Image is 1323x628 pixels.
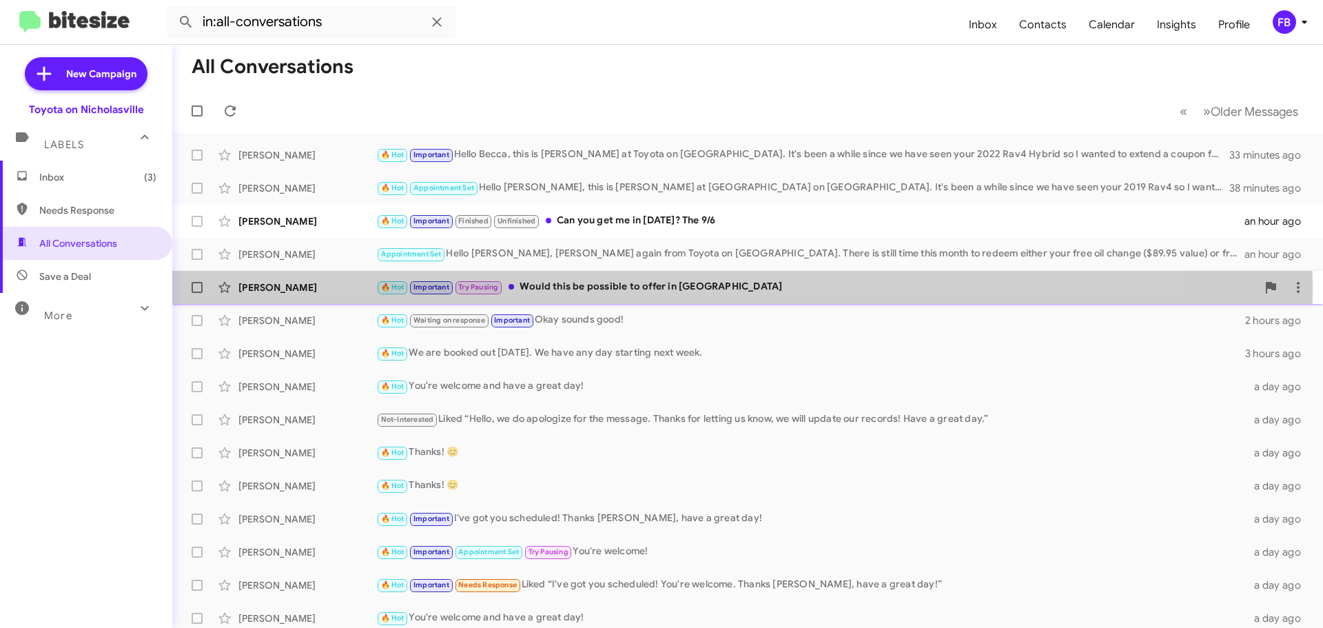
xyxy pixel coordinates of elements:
a: New Campaign [25,57,147,90]
span: Important [413,283,449,292]
div: Toyota on Nicholasville [29,103,144,117]
div: a day ago [1246,479,1312,493]
button: Next [1195,97,1306,125]
span: 🔥 Hot [381,216,404,225]
div: You're welcome and have a great day! [376,378,1246,394]
a: Calendar [1078,5,1146,45]
span: New Campaign [66,67,136,81]
span: 🔥 Hot [381,580,404,589]
span: Labels [44,139,84,151]
span: Insights [1146,5,1207,45]
div: [PERSON_NAME] [238,281,376,294]
span: Unfinished [498,216,535,225]
a: Contacts [1008,5,1078,45]
span: (3) [144,170,156,184]
span: 🔥 Hot [381,547,404,556]
div: a day ago [1246,611,1312,625]
span: Important [494,316,530,325]
div: [PERSON_NAME] [238,545,376,559]
span: Try Pausing [458,283,498,292]
div: Can you get me in [DATE]? The 9/6 [376,213,1244,229]
span: 🔥 Hot [381,316,404,325]
div: [PERSON_NAME] [238,380,376,394]
span: 🔥 Hot [381,349,404,358]
span: 🔥 Hot [381,283,404,292]
span: Important [413,514,449,523]
button: Previous [1171,97,1196,125]
div: a day ago [1246,446,1312,460]
div: You're welcome and have a great day! [376,610,1246,626]
a: Inbox [958,5,1008,45]
span: More [44,310,72,322]
div: Liked “Hello, we do apologize for the message. Thanks for letting us know, we will update our rec... [376,412,1246,427]
span: Appointment Set [381,250,442,259]
span: Finished [458,216,489,225]
div: [PERSON_NAME] [238,413,376,427]
span: Needs Response [458,580,517,589]
span: All Conversations [39,236,117,250]
nav: Page navigation example [1172,97,1306,125]
span: Waiting on response [413,316,485,325]
div: [PERSON_NAME] [238,148,376,162]
div: You're welcome! [376,544,1246,560]
span: Inbox [39,170,156,184]
span: Important [413,580,449,589]
h1: All Conversations [192,56,353,78]
div: Would this be possible to offer in [GEOGRAPHIC_DATA] [376,279,1257,295]
div: Hello Becca, this is [PERSON_NAME] at Toyota on [GEOGRAPHIC_DATA]. It's been a while since we hav... [376,147,1229,163]
div: [PERSON_NAME] [238,181,376,195]
div: Liked “I've got you scheduled! You're welcome. Thanks [PERSON_NAME], have a great day!” [376,577,1246,593]
div: [PERSON_NAME] [238,611,376,625]
div: [PERSON_NAME] [238,479,376,493]
span: Important [413,150,449,159]
span: Appointment Set [413,183,474,192]
div: 38 minutes ago [1229,181,1312,195]
span: Try Pausing [529,547,568,556]
div: [PERSON_NAME] [238,247,376,261]
div: 2 hours ago [1245,314,1312,327]
div: a day ago [1246,413,1312,427]
span: Save a Deal [39,270,91,283]
input: Search [167,6,456,39]
div: a day ago [1246,578,1312,592]
button: FB [1261,10,1308,34]
div: [PERSON_NAME] [238,214,376,228]
div: [PERSON_NAME] [238,446,376,460]
span: Needs Response [39,203,156,217]
div: [PERSON_NAME] [238,578,376,592]
span: Older Messages [1211,104,1298,119]
span: 🔥 Hot [381,183,404,192]
div: FB [1273,10,1296,34]
div: I've got you scheduled! Thanks [PERSON_NAME], have a great day! [376,511,1246,527]
span: Appointment Set [458,547,519,556]
span: 🔥 Hot [381,150,404,159]
div: Hello [PERSON_NAME], this is [PERSON_NAME] at [GEOGRAPHIC_DATA] on [GEOGRAPHIC_DATA]. It's been a... [376,180,1229,196]
div: Okay sounds good! [376,312,1245,328]
span: Important [413,547,449,556]
span: « [1180,103,1187,120]
div: [PERSON_NAME] [238,512,376,526]
div: an hour ago [1244,214,1312,228]
span: 🔥 Hot [381,448,404,457]
div: a day ago [1246,380,1312,394]
div: an hour ago [1244,247,1312,261]
span: 🔥 Hot [381,514,404,523]
div: [PERSON_NAME] [238,347,376,361]
span: Not-Interested [381,415,434,424]
div: Thanks! 😊 [376,478,1246,494]
div: Thanks! 😊 [376,445,1246,460]
span: » [1203,103,1211,120]
div: a day ago [1246,512,1312,526]
div: [PERSON_NAME] [238,314,376,327]
div: 33 minutes ago [1229,148,1312,162]
div: Hello [PERSON_NAME], [PERSON_NAME] again from Toyota on [GEOGRAPHIC_DATA]. There is still time th... [376,246,1244,262]
a: Profile [1207,5,1261,45]
div: a day ago [1246,545,1312,559]
div: 3 hours ago [1245,347,1312,361]
span: 🔥 Hot [381,614,404,622]
div: We are booked out [DATE]. We have any day starting next week. [376,345,1245,361]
